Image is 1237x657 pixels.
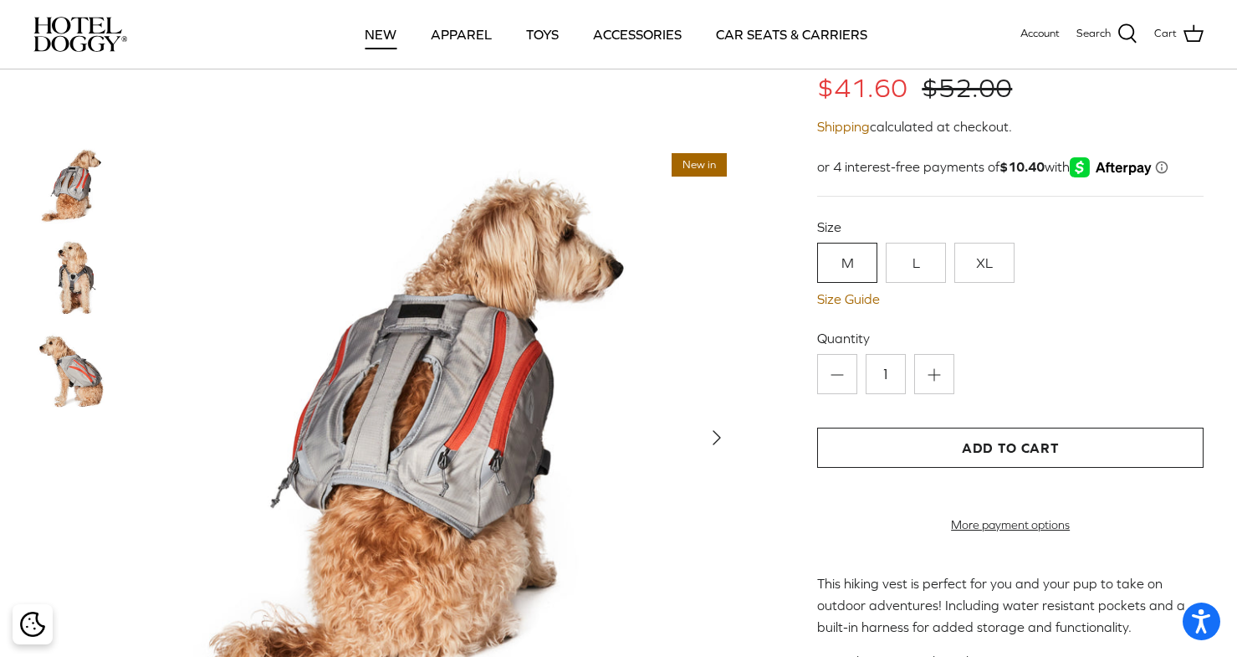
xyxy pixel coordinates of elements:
[1020,27,1060,39] span: Account
[886,243,946,283] a: L
[416,6,507,63] a: APPAREL
[817,428,1204,468] button: Add to Cart
[1154,25,1177,43] span: Cart
[1154,23,1204,45] a: Cart
[698,419,735,456] button: Next
[817,119,870,134] a: Shipping
[701,6,882,63] a: CAR SEATS & CARRIERS
[817,243,877,283] a: M
[817,329,1204,347] label: Quantity
[248,6,984,63] div: Primary navigation
[33,17,127,52] img: hoteldoggycom
[954,243,1015,283] a: XL
[511,6,574,63] a: TOYS
[817,291,1204,307] a: Size Guide
[20,612,45,637] img: Cookie policy
[578,6,697,63] a: ACCESSORIES
[817,116,1204,138] div: calculated at checkout.
[817,73,907,103] span: $41.60
[1076,25,1111,43] span: Search
[13,604,53,644] div: Cookie policy
[1020,25,1060,43] a: Account
[817,573,1204,638] p: This hiking vest is perfect for you and your pup to take on outdoor adventures! Including water r...
[817,218,1204,236] label: Size
[866,354,906,394] input: Quantity
[672,153,727,177] span: New in
[350,6,411,63] a: NEW
[18,610,47,639] button: Cookie policy
[1076,23,1137,45] a: Search
[817,518,1204,532] a: More payment options
[922,73,1012,103] span: $52.00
